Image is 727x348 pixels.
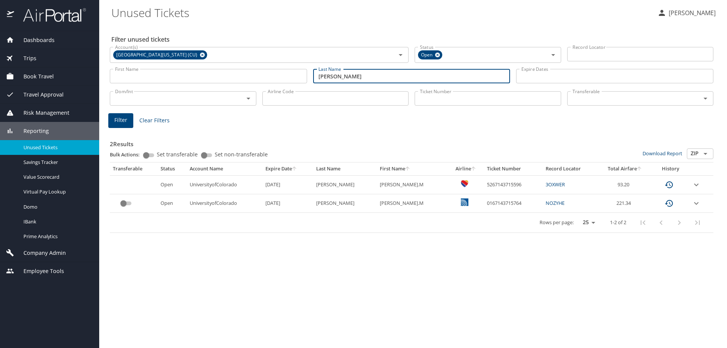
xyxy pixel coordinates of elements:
th: Status [158,162,187,175]
td: [DATE] [262,194,313,213]
h2: Filter unused tickets [111,33,715,45]
button: sort [292,167,297,172]
button: expand row [692,199,701,208]
td: [PERSON_NAME].M [377,175,448,194]
table: custom pagination table [110,162,713,233]
td: Open [158,194,187,213]
span: Reporting [14,127,49,135]
th: First Name [377,162,448,175]
a: Download Report [643,150,682,157]
a: 3OXWER [546,181,565,188]
span: Trips [14,54,36,62]
span: Unused Tickets [23,144,90,151]
select: rows per page [577,217,598,228]
span: Set non-transferable [215,152,268,157]
th: History [652,162,689,175]
td: 5267143715596 [484,175,542,194]
span: IBank [23,218,90,225]
th: Ticket Number [484,162,542,175]
button: Open [395,50,406,60]
td: [PERSON_NAME] [313,175,377,194]
span: Set transferable [157,152,198,157]
button: [PERSON_NAME] [654,6,719,20]
p: Bulk Actions: [110,151,146,158]
span: Employee Tools [14,267,64,275]
img: United Airlines [461,198,468,206]
td: UniversityofColorado [187,175,262,194]
span: Savings Tracker [23,159,90,166]
span: Filter [114,115,127,125]
span: Book Travel [14,72,54,81]
div: [GEOGRAPHIC_DATA][US_STATE] (CU) [113,50,207,59]
div: Open [418,50,442,59]
th: Expire Date [262,162,313,175]
span: Prime Analytics [23,233,90,240]
span: Domo [23,203,90,211]
span: Virtual Pay Lookup [23,188,90,195]
span: Travel Approval [14,91,64,99]
button: expand row [692,180,701,189]
td: [DATE] [262,175,313,194]
p: [PERSON_NAME] [666,8,716,17]
img: icon-airportal.png [7,8,15,22]
td: 221.34 [598,194,652,213]
h3: 2 Results [110,135,713,148]
button: sort [405,167,410,172]
button: Open [243,93,254,104]
td: UniversityofColorado [187,194,262,213]
td: [PERSON_NAME].M [377,194,448,213]
p: 1-2 of 2 [610,220,626,225]
span: Company Admin [14,249,66,257]
th: Account Name [187,162,262,175]
div: Transferable [113,165,154,172]
a: NOZYHE [546,200,565,206]
td: 0167143715764 [484,194,542,213]
th: Record Locator [543,162,598,175]
button: Open [548,50,559,60]
button: Filter [108,113,133,128]
td: [PERSON_NAME] [313,194,377,213]
span: [GEOGRAPHIC_DATA][US_STATE] (CU) [113,51,202,59]
span: Open [418,51,437,59]
td: Open [158,175,187,194]
button: Open [700,93,711,104]
button: sort [471,167,476,172]
p: Rows per page: [540,220,574,225]
img: Southwest Airlines [461,180,468,187]
th: Total Airfare [598,162,652,175]
th: Airline [448,162,484,175]
button: Open [700,148,711,159]
img: airportal-logo.png [15,8,86,22]
button: sort [637,167,642,172]
th: Last Name [313,162,377,175]
h1: Unused Tickets [111,1,651,24]
td: 93.20 [598,175,652,194]
span: Dashboards [14,36,55,44]
span: Clear Filters [139,116,170,125]
span: Risk Management [14,109,69,117]
span: Value Scorecard [23,173,90,181]
button: Clear Filters [136,114,173,128]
